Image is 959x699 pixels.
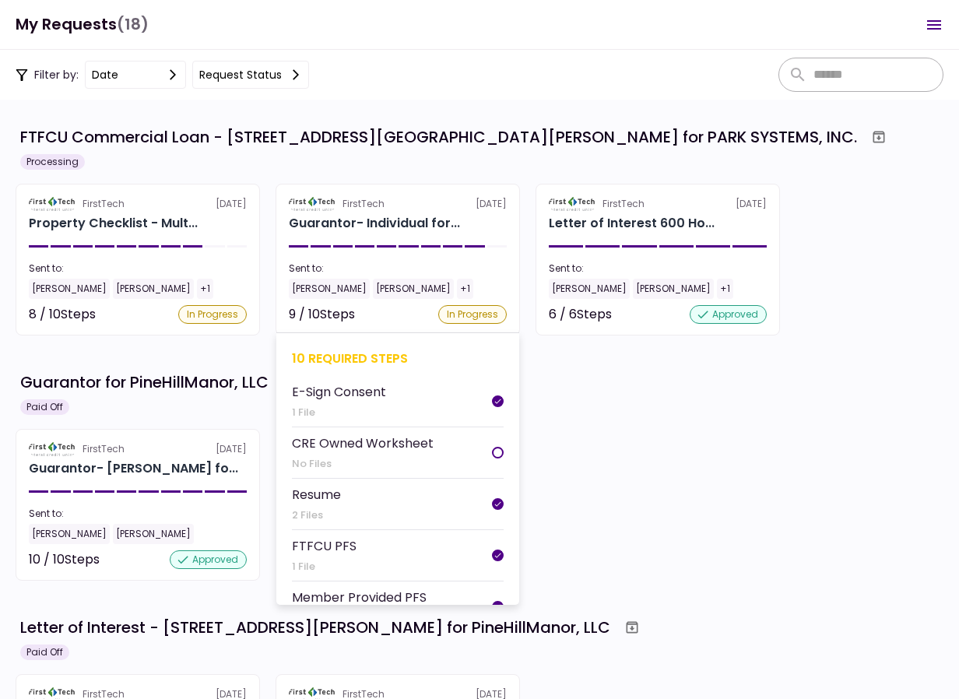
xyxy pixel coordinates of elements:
[29,524,110,544] div: [PERSON_NAME]
[292,536,357,556] div: FTFCU PFS
[549,197,767,211] div: [DATE]
[549,214,715,233] div: Letter of Interest 600 Holly Drive Albany
[342,197,385,211] div: FirstTech
[289,197,336,211] img: Partner logo
[20,125,857,149] div: FTFCU Commercial Loan - [STREET_ADDRESS][GEOGRAPHIC_DATA][PERSON_NAME] for PARK SYSTEMS, INC.
[29,459,238,478] div: Guarantor- Nancy McKee for PineHillManor, LLC
[289,214,460,233] div: Guarantor- Individual for PARK SYSTEMS, INC. Nancy McKee
[602,197,645,211] div: FirstTech
[292,349,504,368] div: 10 required steps
[289,279,370,299] div: [PERSON_NAME]
[29,262,247,276] div: Sent to:
[16,9,149,40] h1: My Requests
[29,442,247,456] div: [DATE]
[292,382,386,402] div: E-Sign Consent
[29,197,247,211] div: [DATE]
[289,262,507,276] div: Sent to:
[178,305,247,324] div: In Progress
[292,508,341,523] div: 2 Files
[197,279,213,299] div: +1
[549,279,630,299] div: [PERSON_NAME]
[292,559,357,574] div: 1 File
[373,279,454,299] div: [PERSON_NAME]
[113,279,194,299] div: [PERSON_NAME]
[289,305,355,324] div: 9 / 10 Steps
[549,262,767,276] div: Sent to:
[29,214,198,233] div: Property Checklist - Multi-Family for PARK SYSTEMS, INC. 600 Holly Drive
[292,485,341,504] div: Resume
[29,550,100,569] div: 10 / 10 Steps
[83,197,125,211] div: FirstTech
[170,550,247,569] div: approved
[690,305,767,324] div: approved
[457,279,473,299] div: +1
[192,61,309,89] button: Request status
[292,434,434,453] div: CRE Owned Worksheet
[292,456,434,472] div: No Files
[92,66,118,83] div: date
[29,197,76,211] img: Partner logo
[29,442,76,456] img: Partner logo
[20,616,610,639] div: Letter of Interest - [STREET_ADDRESS][PERSON_NAME] for PineHillManor, LLC
[289,197,507,211] div: [DATE]
[438,305,507,324] div: In Progress
[618,613,646,641] button: Archive workflow
[16,61,309,89] div: Filter by:
[20,371,269,394] div: Guarantor for PineHillManor, LLC
[83,442,125,456] div: FirstTech
[85,61,186,89] button: date
[915,6,953,44] button: Open menu
[29,305,96,324] div: 8 / 10 Steps
[633,279,714,299] div: [PERSON_NAME]
[292,405,386,420] div: 1 File
[549,305,612,324] div: 6 / 6 Steps
[549,197,596,211] img: Partner logo
[20,645,69,660] div: Paid Off
[865,123,893,151] button: Archive workflow
[717,279,733,299] div: +1
[117,9,149,40] span: (18)
[292,588,427,607] div: Member Provided PFS
[20,399,69,415] div: Paid Off
[29,279,110,299] div: [PERSON_NAME]
[113,524,194,544] div: [PERSON_NAME]
[29,507,247,521] div: Sent to:
[20,154,85,170] div: Processing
